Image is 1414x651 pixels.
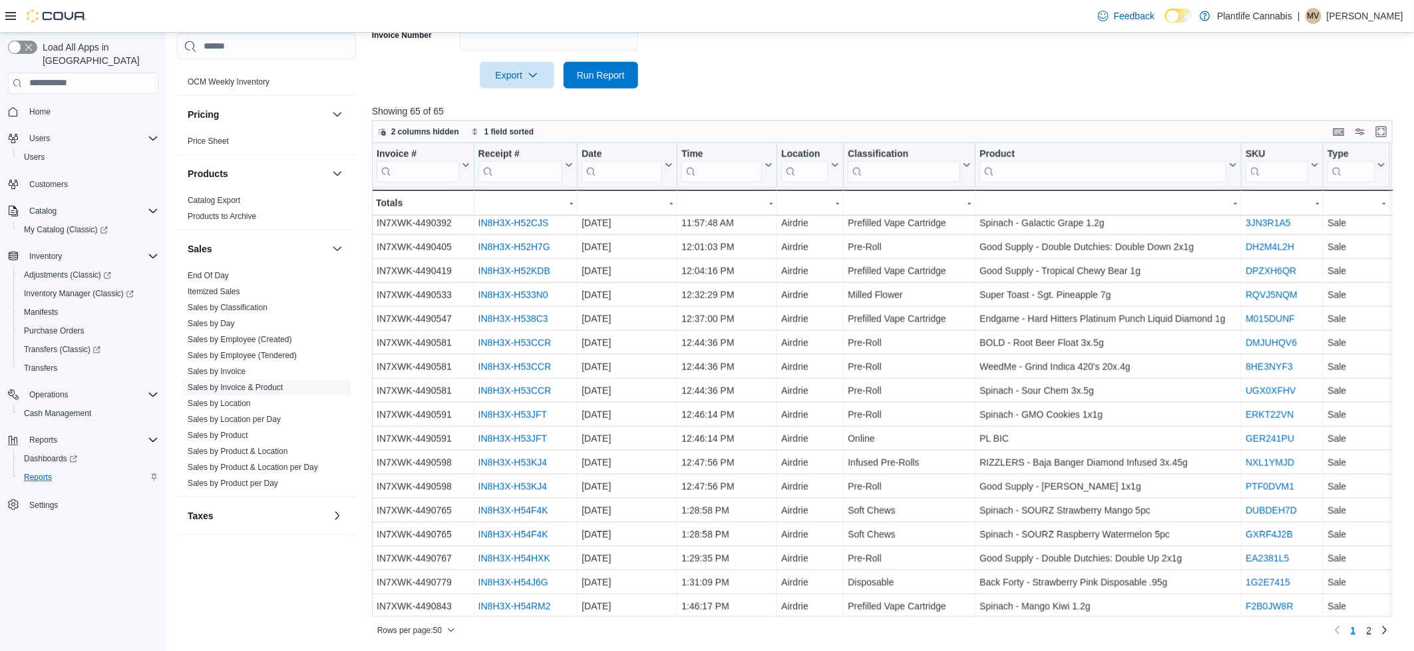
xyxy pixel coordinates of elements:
span: Adjustments (Classic) [19,267,158,283]
span: Products to Archive [188,211,256,222]
span: Sales by Employee (Tendered) [188,350,297,361]
span: Sales by Location per Day [188,414,281,425]
div: 12:44:36 PM [681,359,773,375]
a: Adjustments (Classic) [19,267,116,283]
div: - [582,195,673,211]
button: Users [24,130,55,146]
div: Receipt # [478,148,562,160]
button: Sales [329,241,345,257]
span: Home [29,107,51,117]
div: Invoice # [377,148,459,160]
span: Transfers [24,363,57,373]
a: OCM Weekly Inventory [188,77,269,87]
button: Products [188,167,327,180]
a: Next page [1377,622,1393,638]
a: Sales by Day [188,319,235,328]
span: 1 field sorted [484,126,534,137]
div: Airdrie [781,263,839,279]
div: IN7XWK-4490581 [377,359,470,375]
span: My Catalog (Classic) [19,222,158,238]
a: IN8H3X-H53JFT [478,433,546,444]
a: Sales by Employee (Created) [188,335,292,344]
span: Operations [29,389,69,400]
span: Transfers (Classic) [24,344,100,355]
a: DMJUHQV6 [1246,337,1297,348]
p: Showing 65 of 65 [372,105,1403,118]
span: Cash Management [24,408,91,419]
div: [DATE] [582,455,673,471]
label: Invoice Number [372,30,432,41]
div: Airdrie [781,239,839,255]
p: | [1298,8,1300,24]
button: Keyboard shortcuts [1331,124,1347,140]
button: Time [681,148,773,182]
div: Classification [848,148,960,182]
div: Sale [1327,335,1385,351]
a: IN8H3X-H52CJS [478,218,548,228]
div: - [1327,195,1385,211]
div: Airdrie [781,215,839,231]
div: Receipt # URL [478,148,562,182]
span: Adjustments (Classic) [24,270,111,280]
button: Catalog [3,202,164,220]
button: 1 field sorted [466,124,540,140]
div: WeedMe - Grind Indica 420's 20x.4g [979,359,1237,375]
div: [DATE] [582,359,673,375]
a: IN8H3X-H54RM2 [478,601,550,612]
a: EA2381L5 [1246,553,1289,564]
a: IN8H3X-H54F4K [478,505,548,516]
a: Price Sheet [188,136,229,146]
span: Sales by Product & Location [188,446,288,457]
a: Inventory Manager (Classic) [13,284,164,303]
span: Reports [19,469,158,485]
div: PL BIC [979,431,1237,447]
div: Airdrie [781,287,839,303]
a: PTF0DVM1 [1246,481,1294,492]
span: Transfers (Classic) [19,341,158,357]
button: Reports [13,468,164,487]
a: IN8H3X-H54HXK [478,553,550,564]
div: Airdrie [781,335,839,351]
button: Export [480,62,554,89]
a: IN8H3X-H538C3 [478,314,548,324]
span: Transfers [19,360,158,376]
span: Purchase Orders [24,325,85,336]
button: Date [582,148,673,182]
a: Transfers (Classic) [13,340,164,359]
div: IN7XWK-4490405 [377,239,470,255]
a: IN8H3X-H54F4K [478,529,548,540]
span: Inventory Manager (Classic) [19,286,158,302]
div: Pre-Roll [848,407,971,423]
span: Customers [29,179,68,190]
h3: Products [188,167,228,180]
a: IN8H3X-H53CCR [478,361,551,372]
button: Products [329,166,345,182]
div: Airdrie [781,359,839,375]
a: End Of Day [188,271,229,280]
span: Purchase Orders [19,323,158,339]
div: Milled Flower [848,287,971,303]
a: Customers [24,176,73,192]
button: OCM [329,47,345,63]
div: 12:44:36 PM [681,383,773,399]
div: Spinach - GMO Cookies 1x1g [979,407,1237,423]
a: Sales by Product & Location per Day [188,463,318,472]
div: - [478,195,573,211]
nav: Complex example [8,97,158,549]
div: 12:46:14 PM [681,407,773,423]
div: - [1246,195,1319,211]
div: IN7XWK-4490591 [377,407,470,423]
button: Taxes [329,508,345,524]
button: Sales [188,242,327,256]
div: BOLD - Root Beer Float 3x.5g [979,335,1237,351]
a: IN8H3X-H53JFT [478,409,546,420]
span: Dashboards [19,451,158,467]
button: Home [3,102,164,121]
a: ERKT22VN [1246,409,1294,420]
span: Users [29,133,50,144]
div: Airdrie [781,431,839,447]
button: Taxes [188,509,327,523]
img: Cova [27,9,87,23]
div: Location [781,148,828,182]
a: Itemized Sales [188,287,240,296]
